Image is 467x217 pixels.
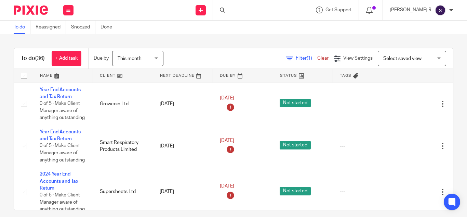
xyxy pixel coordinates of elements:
div: --- [340,188,386,195]
span: View Settings [343,56,373,61]
p: Due by [94,55,109,62]
a: + Add task [52,51,81,66]
a: Snoozed [71,21,95,34]
span: Filter [296,56,317,61]
span: 0 of 5 · Make Client Manager aware of anything outstanding [40,193,85,212]
span: Not started [280,99,311,107]
td: [DATE] [153,125,213,167]
div: --- [340,100,386,107]
a: Year End Accounts and Tax Return [40,130,81,141]
span: Select saved view [383,56,422,61]
a: Reassigned [36,21,66,34]
a: 2024 Year End Accounts and Tax Return [40,172,78,191]
span: [DATE] [220,138,234,143]
span: (36) [35,56,45,61]
a: To do [14,21,30,34]
a: Done [101,21,117,34]
span: Get Support [325,8,352,12]
span: This month [118,56,142,61]
span: [DATE] [220,96,234,101]
span: 0 of 5 · Make Client Manager aware of anything outstanding [40,144,85,162]
span: Tags [340,74,351,77]
span: 0 of 5 · Make Client Manager aware of anything outstanding [40,101,85,120]
span: Not started [280,141,311,149]
td: [DATE] [153,167,213,217]
td: [DATE] [153,83,213,125]
div: --- [340,143,386,149]
h1: To do [21,55,45,62]
span: Not started [280,187,311,195]
td: Growcoin Ltd [93,83,153,125]
td: Supersheets Ltd [93,167,153,217]
td: Smart Respiratory Products Limited [93,125,153,167]
p: [PERSON_NAME] R [390,7,431,13]
a: Clear [317,56,329,61]
img: Pixie [14,5,48,15]
span: (1) [307,56,312,61]
img: svg%3E [435,5,446,16]
a: Year End Accounts and Tax Return [40,87,81,99]
span: [DATE] [220,184,234,189]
